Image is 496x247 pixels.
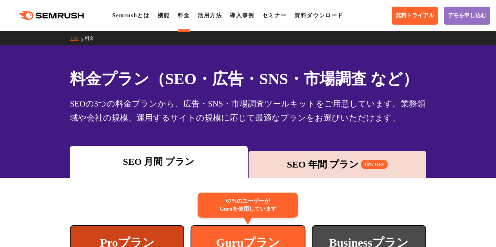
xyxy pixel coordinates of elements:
[112,13,149,18] a: Semrushとは
[198,193,298,218] div: 67%のユーザーが Guruを使用しています
[294,13,343,18] a: 資料ダウンロード
[361,160,388,169] span: 16% OFF
[74,155,243,169] div: SEO 月間 プラン
[70,36,84,41] a: TOP
[392,7,438,25] a: 無料トライアル
[230,13,254,18] a: 導入事例
[70,97,426,125] div: SEOの3つの料金プランから、広告・SNS・市場調査ツールキットをご用意しています。業務領域や会社の規模、運用するサイトの規模に応じて最適なプランをお選びいただけます。
[70,67,426,90] h1: 料金プラン（SEO・広告・SNS・市場調査 など）
[444,7,490,25] a: デモを申し込む
[198,13,222,18] a: 活用方法
[253,157,422,171] div: SEO 年間 プラン
[178,13,190,18] a: 料金
[448,12,486,19] span: デモを申し込む
[262,13,287,18] a: セミナー
[396,12,434,19] span: 無料トライアル
[85,36,100,41] a: 料金
[158,13,170,18] a: 機能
